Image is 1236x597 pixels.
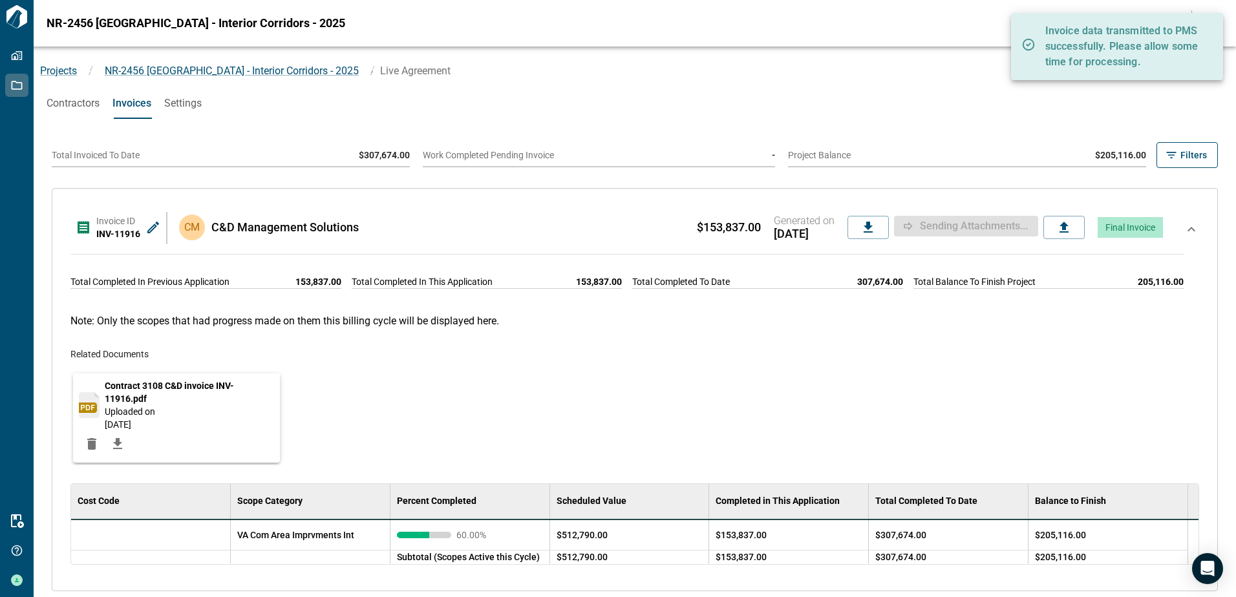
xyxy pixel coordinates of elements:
[359,150,410,160] span: $307,674.00
[1105,222,1155,233] span: Final Invoice
[697,221,761,234] span: $153,837.00
[96,229,140,239] span: INV-11916
[70,315,1199,327] p: Note: Only the scopes that had progress made on them this billing cycle will be displayed here.
[47,97,100,110] span: Contractors
[380,65,451,77] span: Live Agreement
[397,496,476,507] div: Percent Completed
[390,483,550,519] div: Percent Completed
[557,496,626,507] div: Scheduled Value
[112,97,151,110] span: Invoices
[105,65,359,77] span: NR-2456 [GEOGRAPHIC_DATA] - Interior Corridors - 2025
[774,227,835,240] span: [DATE]
[456,530,495,539] span: 60.00 %
[79,392,100,418] img: pdf
[164,97,202,110] span: Settings
[875,550,926,563] span: $307,674.00
[557,529,608,541] span: $512,790.00
[1035,550,1086,563] span: $205,116.00
[875,529,926,541] span: $307,674.00
[105,379,274,405] span: Contract 3108 C&D invoice INV-11916.pdf
[40,65,77,77] a: Projects
[52,150,140,160] span: Total Invoiced To Date
[716,529,767,541] span: $153,837.00
[709,483,869,519] div: Completed in This Application
[237,529,354,541] span: VA Com Area Imprvments Int
[105,405,274,431] span: Uploaded on
[788,150,851,160] span: Project Balance
[397,552,540,562] span: Subtotal (Scopes Active this Cycle)
[65,199,1204,302] div: Invoice IDINV-11916CMC&D Management Solutions $153,837.00Generated on[DATE]Sending attachments......
[1045,23,1200,70] p: Invoice data transmitted to PMS successfully. Please allow some time for processing.
[70,348,1199,361] span: Related Documents
[716,550,767,563] span: $153,837.00
[716,496,840,507] div: Completed in This Application
[184,220,200,235] p: CM
[774,215,835,227] span: Generated on
[352,275,493,288] span: Total Completed In This Application
[71,483,231,519] div: Cost Code
[1035,496,1106,507] div: Balance to Finish
[1138,275,1184,288] span: 205,116.00
[576,275,622,288] span: 153,837.00
[211,221,359,234] span: C&D Management Solutions
[875,496,977,507] div: Total Completed To Date
[857,275,903,288] span: 307,674.00
[1035,529,1086,541] span: $205,116.00
[105,418,274,431] div: [DATE]
[47,17,345,30] span: NR-2456 [GEOGRAPHIC_DATA] - Interior Corridors - 2025
[869,483,1028,519] div: Total Completed To Date
[237,496,303,507] div: Scope Category
[1095,150,1146,160] span: $205,116.00
[78,496,120,507] div: Cost Code
[1156,142,1218,168] button: Filters
[34,63,1136,79] nav: breadcrumb
[632,275,730,288] span: Total Completed To Date
[1192,553,1223,584] div: Open Intercom Messenger
[913,275,1036,288] span: Total Balance To Finish Project
[295,275,341,288] span: 153,837.00
[1028,483,1188,519] div: Balance to Finish
[423,150,554,160] span: Work Completed Pending Invoice
[772,150,775,160] span: -
[231,483,390,519] div: Scope Category
[1180,149,1207,162] span: Filters
[70,275,229,288] span: Total Completed In Previous Application
[96,216,135,226] span: Invoice ID
[557,550,608,563] span: $512,790.00
[550,483,710,519] div: Scheduled Value
[34,88,1236,119] div: base tabs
